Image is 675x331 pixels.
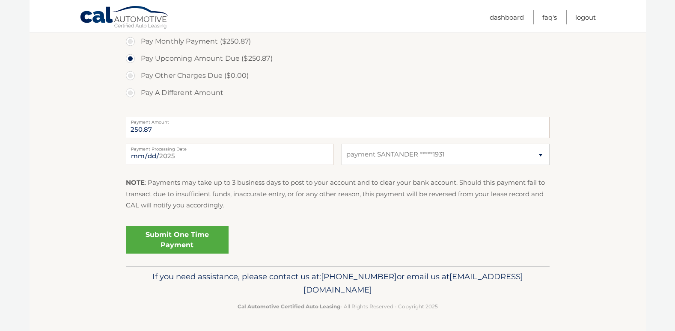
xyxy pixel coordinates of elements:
[80,6,169,30] a: Cal Automotive
[126,226,229,254] a: Submit One Time Payment
[126,144,333,151] label: Payment Processing Date
[131,302,544,311] p: - All Rights Reserved - Copyright 2025
[126,178,145,186] strong: NOTE
[575,10,596,24] a: Logout
[321,272,397,281] span: [PHONE_NUMBER]
[126,144,333,165] input: Payment Date
[126,177,550,211] p: : Payments may take up to 3 business days to post to your account and to clear your bank account....
[238,303,340,310] strong: Cal Automotive Certified Auto Leasing
[542,10,557,24] a: FAQ's
[126,117,550,138] input: Payment Amount
[126,67,550,84] label: Pay Other Charges Due ($0.00)
[126,117,550,124] label: Payment Amount
[490,10,524,24] a: Dashboard
[126,33,550,50] label: Pay Monthly Payment ($250.87)
[131,270,544,297] p: If you need assistance, please contact us at: or email us at
[126,84,550,101] label: Pay A Different Amount
[126,50,550,67] label: Pay Upcoming Amount Due ($250.87)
